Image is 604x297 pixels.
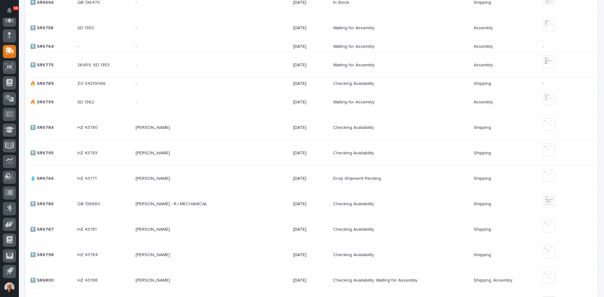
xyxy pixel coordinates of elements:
[25,52,598,78] tr: ⬆️ SR6775⬆️ SR6775 26459, SD 135326459, SD 1353 -- [DATE]Waiting for AssemblyWaiting for Assembly...
[30,24,55,31] p: ⬆️ SR6758
[77,43,80,49] p: -
[333,149,375,156] p: Checking Availability
[25,191,598,217] tr: ⬆️ SR6786⬆️ SR6786 QB 136660QB 136660 [PERSON_NAME] - RJ MECHANICAL[PERSON_NAME] - RJ MECHANICAL ...
[25,268,598,293] tr: ⬆️ SR6800⬆️ SR6800 HZ 43788HZ 43788 [PERSON_NAME][PERSON_NAME] [DATE]Checking Availability, Waiti...
[77,80,107,86] p: ZO 54319066
[293,278,328,283] p: [DATE]
[293,125,328,130] p: [DATE]
[293,100,328,105] p: [DATE]
[333,251,375,258] p: Checking Availability
[77,277,99,283] p: HZ 43788
[25,78,598,90] tr: 🔥 SR6789🔥 SR6789 ZO 54319066ZO 54319066 -- [DATE]Checking AvailabilityChecking Availability Shipp...
[293,227,328,232] p: [DATE]
[136,251,171,258] p: [PERSON_NAME]
[25,166,598,191] tr: 💧 SR6766💧 SR6766 HZ 43771HZ 43771 [PERSON_NAME][PERSON_NAME] [DATE]Drop Shipment PendingDrop Ship...
[136,43,138,49] p: -
[77,175,98,181] p: HZ 43771
[474,98,494,105] p: Assembly
[14,6,18,10] p: 56
[293,81,328,86] p: [DATE]
[136,61,138,68] p: -
[136,226,171,232] p: [PERSON_NAME]
[30,98,55,105] p: 🔥 SR6799
[136,98,138,105] p: -
[8,8,16,18] div: Notifications56
[30,43,55,49] p: ⬆️ SR6764
[333,24,376,31] p: Waiting for Assembly
[77,61,111,68] p: 26459, SD 1353
[474,24,494,31] p: Assembly
[3,4,16,17] button: Notifications
[77,200,102,207] p: QB 136660
[293,151,328,156] p: [DATE]
[25,217,598,242] tr: ⬆️ SR6787⬆️ SR6787 HZ 43781HZ 43781 [PERSON_NAME][PERSON_NAME] [DATE]Checking AvailabilityCheckin...
[474,124,492,130] p: Shipping
[136,200,209,207] p: [PERSON_NAME] - RJ MECHANICAL
[30,200,55,207] p: ⬆️ SR6786
[293,25,328,31] p: [DATE]
[136,175,171,181] p: [PERSON_NAME]
[25,15,598,41] tr: ⬆️ SR6758⬆️ SR6758 SD 1350SD 1350 -- [DATE]Waiting for AssemblyWaiting for Assembly AssemblyAssembly
[333,226,375,232] p: Checking Availability
[333,98,376,105] p: Waiting for Assembly
[3,281,16,294] button: users-avatar
[543,44,588,49] p: -
[77,226,98,232] p: HZ 43781
[474,80,492,86] p: Shipping
[333,277,419,283] p: Checking Availability, Waiting for Assembly
[136,124,171,130] p: [PERSON_NAME]
[474,43,494,49] p: Assembly
[30,61,55,68] p: ⬆️ SR6775
[474,61,494,68] p: Assembly
[136,80,138,86] p: -
[25,90,598,115] tr: 🔥 SR6799🔥 SR6799 SD 1362SD 1362 -- [DATE]Waiting for AssemblyWaiting for Assembly AssemblyAssembly
[30,251,55,258] p: ⬆️ SR6798
[30,149,55,156] p: ⬆️ SR6795
[333,43,376,49] p: Waiting for Assembly
[136,277,171,283] p: [PERSON_NAME]
[543,81,588,86] p: -
[333,200,375,207] p: Checking Availability
[293,252,328,258] p: [DATE]
[474,251,492,258] p: Shipping
[30,175,55,181] p: 💧 SR6766
[474,149,492,156] p: Shipping
[25,115,598,140] tr: ⬆️ SR6784⬆️ SR6784 HZ 43780HZ 43780 [PERSON_NAME][PERSON_NAME] [DATE]Checking AvailabilityCheckin...
[77,98,95,105] p: SD 1362
[474,277,514,283] p: Shipping, Assembly
[474,175,492,181] p: Shipping
[293,63,328,68] p: [DATE]
[25,242,598,268] tr: ⬆️ SR6798⬆️ SR6798 HZ 43784HZ 43784 [PERSON_NAME][PERSON_NAME] [DATE]Checking AvailabilityCheckin...
[77,251,99,258] p: HZ 43784
[30,277,55,283] p: ⬆️ SR6800
[30,80,55,86] p: 🔥 SR6789
[293,176,328,181] p: [DATE]
[293,201,328,207] p: [DATE]
[333,61,376,68] p: Waiting for Assembly
[30,124,55,130] p: ⬆️ SR6784
[25,140,598,166] tr: ⬆️ SR6795⬆️ SR6795 HZ 43783HZ 43783 [PERSON_NAME][PERSON_NAME] [DATE]Checking AvailabilityCheckin...
[333,124,375,130] p: Checking Availability
[474,200,492,207] p: Shipping
[77,149,99,156] p: HZ 43783
[136,149,171,156] p: [PERSON_NAME]
[136,24,138,31] p: -
[77,24,95,31] p: SD 1350
[293,44,328,49] p: [DATE]
[474,226,492,232] p: Shipping
[30,226,55,232] p: ⬆️ SR6787
[333,175,382,181] p: Drop Shipment Pending
[25,41,598,52] tr: ⬆️ SR6764⬆️ SR6764 -- -- [DATE]Waiting for AssemblyWaiting for Assembly AssemblyAssembly -
[333,80,375,86] p: Checking Availability
[77,124,99,130] p: HZ 43780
